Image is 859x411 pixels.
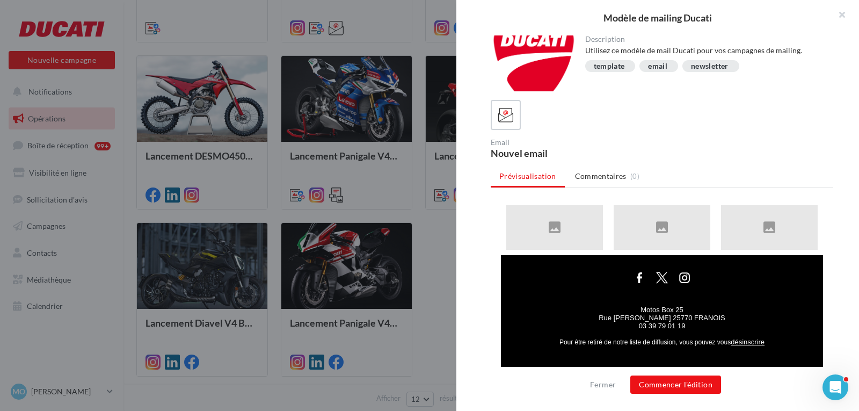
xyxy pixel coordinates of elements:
div: newsletter [691,62,729,70]
button: Fermer [586,378,620,391]
div: Email [491,139,658,146]
iframe: Intercom live chat [822,374,848,400]
div: template [594,62,625,70]
span: Commentaires [575,171,627,182]
span: Rue [PERSON_NAME] 25770 FRANOIS [108,109,235,117]
button: Commencer l'édition [630,376,721,394]
a: désinscrire [240,133,274,141]
div: email [648,62,667,70]
span: (0) [630,172,639,181]
div: Description [585,35,825,43]
span: Pour être retiré de notre liste de diffusion, vous pouvez vous [69,133,240,141]
span: Motos Box 25 [150,100,193,109]
div: Utilisez ce modèle de mail Ducati pour vos campagnes de mailing. [585,45,825,56]
div: Modèle de mailing Ducati [474,13,842,23]
div: Nouvel email [491,148,658,158]
img: instagram [185,64,202,81]
img: facebook [140,64,157,81]
img: twitter [163,64,180,81]
span: 03 39 79 01 19 [148,117,195,125]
